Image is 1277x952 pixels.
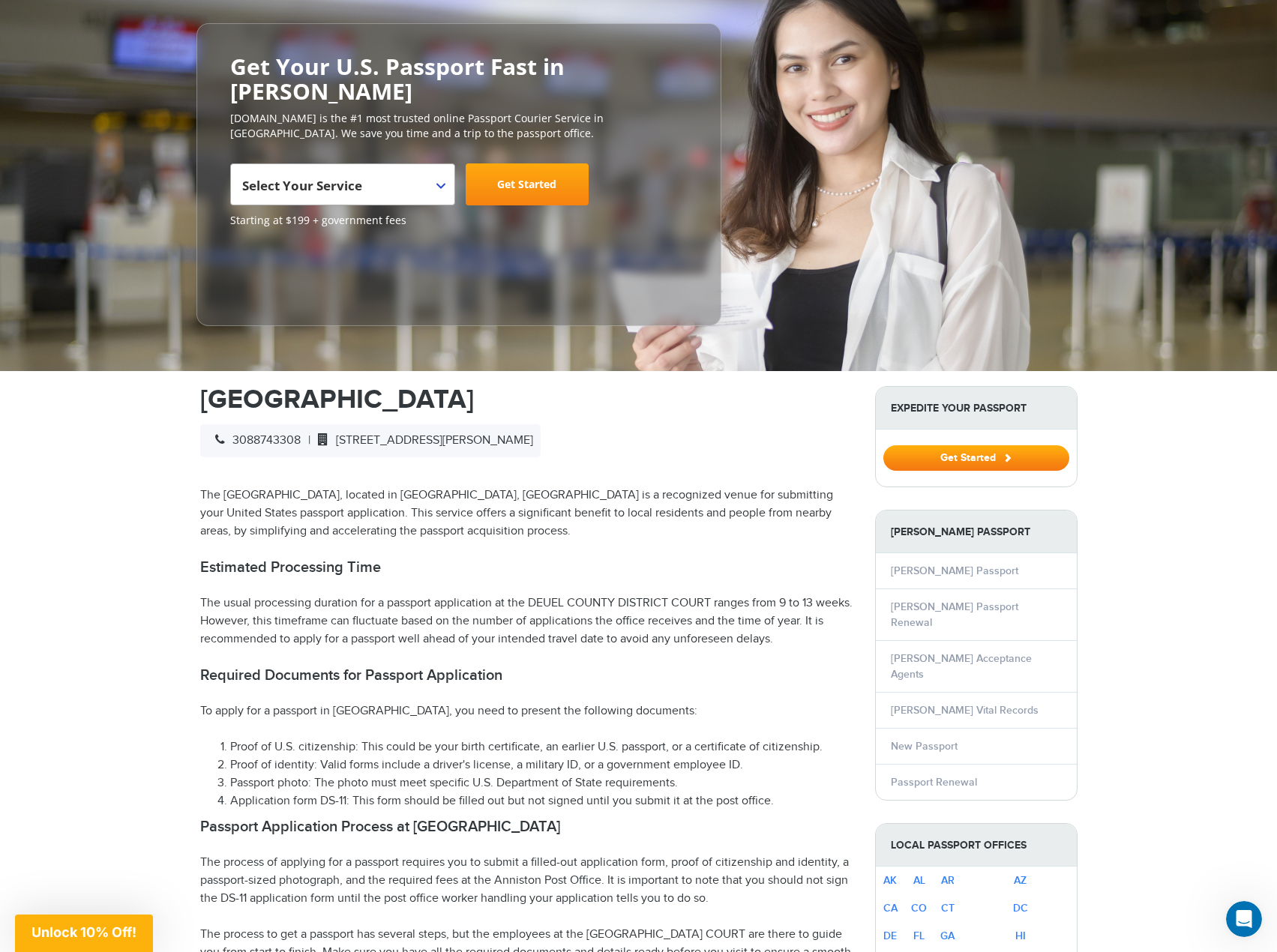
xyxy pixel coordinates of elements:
[883,874,897,887] a: AK
[208,433,301,448] span: 3088743308
[941,874,955,887] a: AR
[876,824,1077,867] strong: Local Passport Offices
[883,445,1069,471] button: Get Started
[876,510,1077,553] strong: [PERSON_NAME] Passport
[242,177,362,194] span: Select Your Service
[883,451,1069,463] a: Get Started
[913,874,925,887] a: AL
[891,652,1032,681] a: [PERSON_NAME] Acceptance Agents
[200,424,541,457] div: |
[242,169,439,211] span: Select Your Service
[230,54,688,103] h2: Get Your U.S. Passport Fast in [PERSON_NAME]
[1226,901,1262,937] iframe: Intercom live chat
[1014,874,1027,887] a: AZ
[891,564,1018,577] a: [PERSON_NAME] Passport
[230,738,853,756] li: Proof of U.S. citizenship: This could be your birth certificate, an earlier U.S. passport, or a c...
[230,163,455,205] span: Select Your Service
[883,930,897,942] a: DE
[1015,930,1026,942] a: HI
[230,774,853,792] li: Passport photo: The photo must meet specific U.S. Department of State requirements.
[200,558,853,576] h2: Estimated Processing Time
[911,902,927,915] a: CO
[200,854,853,908] p: The process of applying for a passport requires you to submit a filled-out application form, proo...
[876,387,1077,430] strong: Expedite Your Passport
[200,666,853,684] h2: Required Documents for Passport Application
[200,386,853,413] h1: [GEOGRAPHIC_DATA]
[913,930,925,942] a: FL
[940,930,955,942] a: GA
[883,902,898,915] a: CA
[891,600,1018,629] a: [PERSON_NAME] Passport Renewal
[31,924,136,940] span: Unlock 10% Off!
[200,702,853,720] p: To apply for a passport in [GEOGRAPHIC_DATA], you need to present the following documents:
[15,915,153,952] div: Unlock 10% Off!
[230,235,343,310] iframe: Customer reviews powered by Trustpilot
[200,594,853,648] p: The usual processing duration for a passport application at the DEUEL COUNTY DISTRICT COURT range...
[230,792,853,810] li: Application form DS-11: This form should be filled out but not signed until you submit it at the ...
[1013,902,1028,915] a: DC
[310,433,533,448] span: [STREET_ADDRESS][PERSON_NAME]
[941,902,955,915] a: CT
[891,704,1039,717] a: [PERSON_NAME] Vital Records
[891,776,977,789] a: Passport Renewal
[891,740,958,753] a: New Passport
[230,213,688,228] span: Starting at $199 + government fees
[200,818,853,836] h2: Passport Application Process at [GEOGRAPHIC_DATA]
[230,756,853,774] li: Proof of identity: Valid forms include a driver's license, a military ID, or a government employe...
[466,163,589,205] a: Get Started
[200,486,853,540] p: The [GEOGRAPHIC_DATA], located in [GEOGRAPHIC_DATA], [GEOGRAPHIC_DATA] is a recognized venue for ...
[230,111,688,141] p: [DOMAIN_NAME] is the #1 most trusted online Passport Courier Service in [GEOGRAPHIC_DATA]. We sav...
